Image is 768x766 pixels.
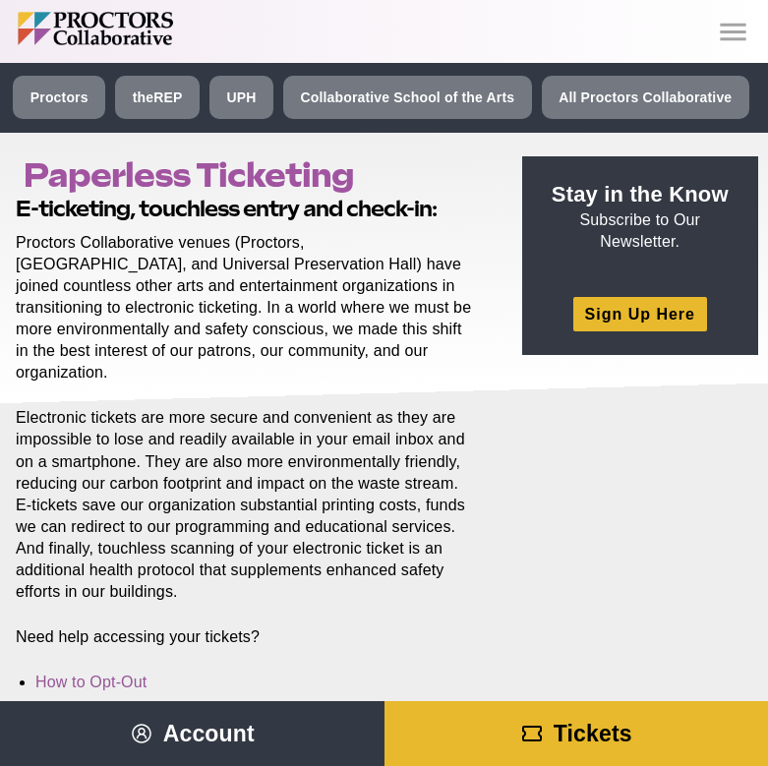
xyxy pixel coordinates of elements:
h1: Paperless Ticketing [24,156,477,194]
p: Proctors Collaborative venues (Proctors, [GEOGRAPHIC_DATA], and Universal Preservation Hall) have... [16,232,477,384]
span: Tickets [554,721,632,746]
a: Collaborative School of the Arts [283,76,532,119]
a: Proctors [13,76,105,119]
p: Need help accessing your tickets? [16,626,477,648]
img: Proctors logo [18,12,268,45]
span: Account [163,721,255,746]
p: Electronic tickets are more secure and convenient as they are impossible to lose and readily avai... [16,407,477,603]
p: Subscribe to Our Newsletter. [546,180,735,254]
strong: E-ticketing, touchless entry and check-in: [16,196,437,221]
a: Sign Up Here [573,297,707,331]
a: UPH [209,76,273,119]
strong: Stay in the Know [552,182,729,206]
a: How to Opt-Out [35,674,147,690]
a: All Proctors Collaborative [542,76,749,119]
a: theREP [115,76,200,119]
